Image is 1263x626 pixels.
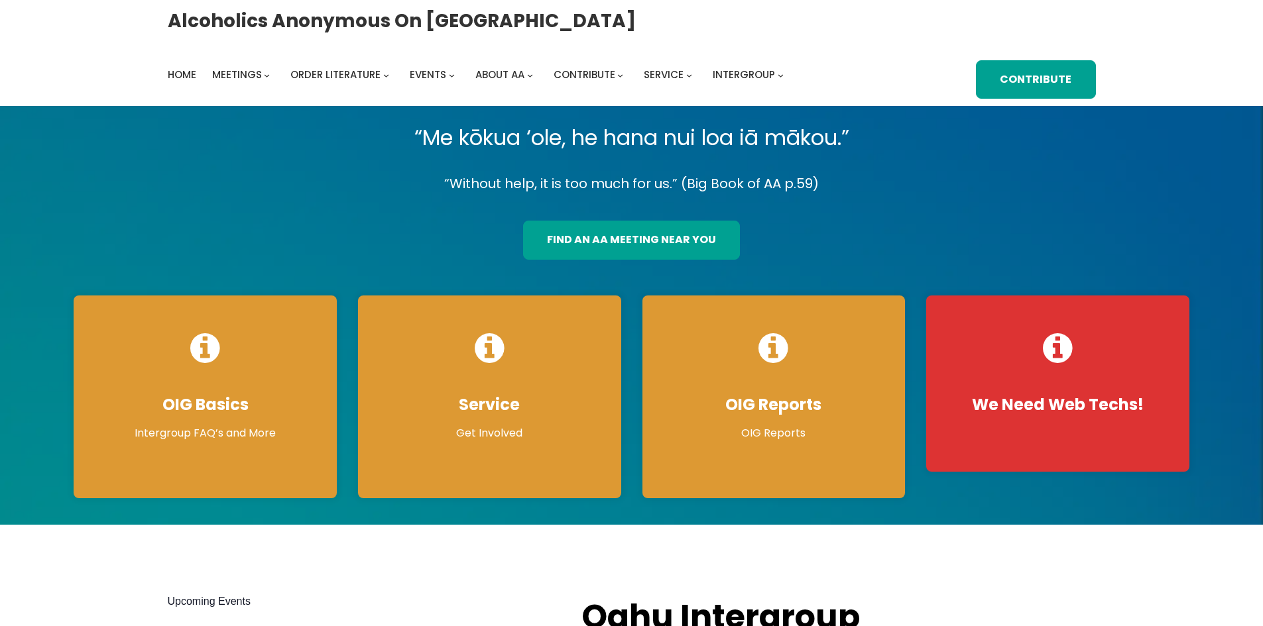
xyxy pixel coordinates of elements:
[713,68,775,81] span: Intergroup
[212,68,262,81] span: Meetings
[168,594,556,609] h2: Upcoming Events
[656,425,892,441] p: OIG Reports
[656,395,892,415] h4: OIG Reports
[523,221,740,260] a: find an aa meeting near you
[371,425,608,441] p: Get Involved
[63,172,1200,195] p: “Without help, it is too much for us.” (Big Book of AA p.59)
[168,68,196,81] span: Home
[475,68,524,81] span: About AA
[617,72,623,78] button: Contribute submenu
[87,395,324,415] h4: OIG Basics
[383,72,389,78] button: Order Literature submenu
[87,425,324,441] p: Intergroup FAQ’s and More
[168,5,636,37] a: Alcoholics Anonymous on [GEOGRAPHIC_DATA]
[212,66,262,84] a: Meetings
[264,72,270,78] button: Meetings submenu
[976,60,1095,99] a: Contribute
[554,66,615,84] a: Contribute
[168,66,788,84] nav: Intergroup
[527,72,533,78] button: About AA submenu
[63,119,1200,156] p: “Me kōkua ‘ole, he hana nui loa iā mākou.”
[686,72,692,78] button: Service submenu
[644,68,684,81] span: Service
[554,68,615,81] span: Contribute
[410,66,446,84] a: Events
[713,66,775,84] a: Intergroup
[168,66,196,84] a: Home
[475,66,524,84] a: About AA
[290,68,381,81] span: Order Literature
[778,72,784,78] button: Intergroup submenu
[371,395,608,415] h4: Service
[939,395,1176,415] h4: We Need Web Techs!
[410,68,446,81] span: Events
[644,66,684,84] a: Service
[449,72,455,78] button: Events submenu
